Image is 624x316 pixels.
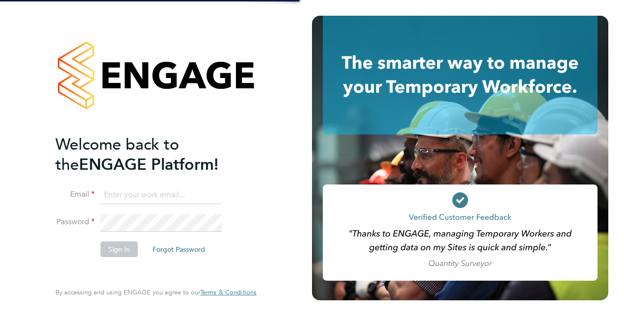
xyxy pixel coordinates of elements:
[200,289,257,296] a: Terms & Conditions
[55,189,95,200] label: Email
[55,217,95,227] label: Password
[55,288,257,296] span: By accessing and using ENGAGE you agree to our
[145,241,213,257] button: Forgot Password
[101,241,138,257] button: Sign In
[55,134,247,175] h2: ENGAGE Platform!
[55,135,179,174] span: Welcome back to the
[101,186,222,204] input: Enter your work email...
